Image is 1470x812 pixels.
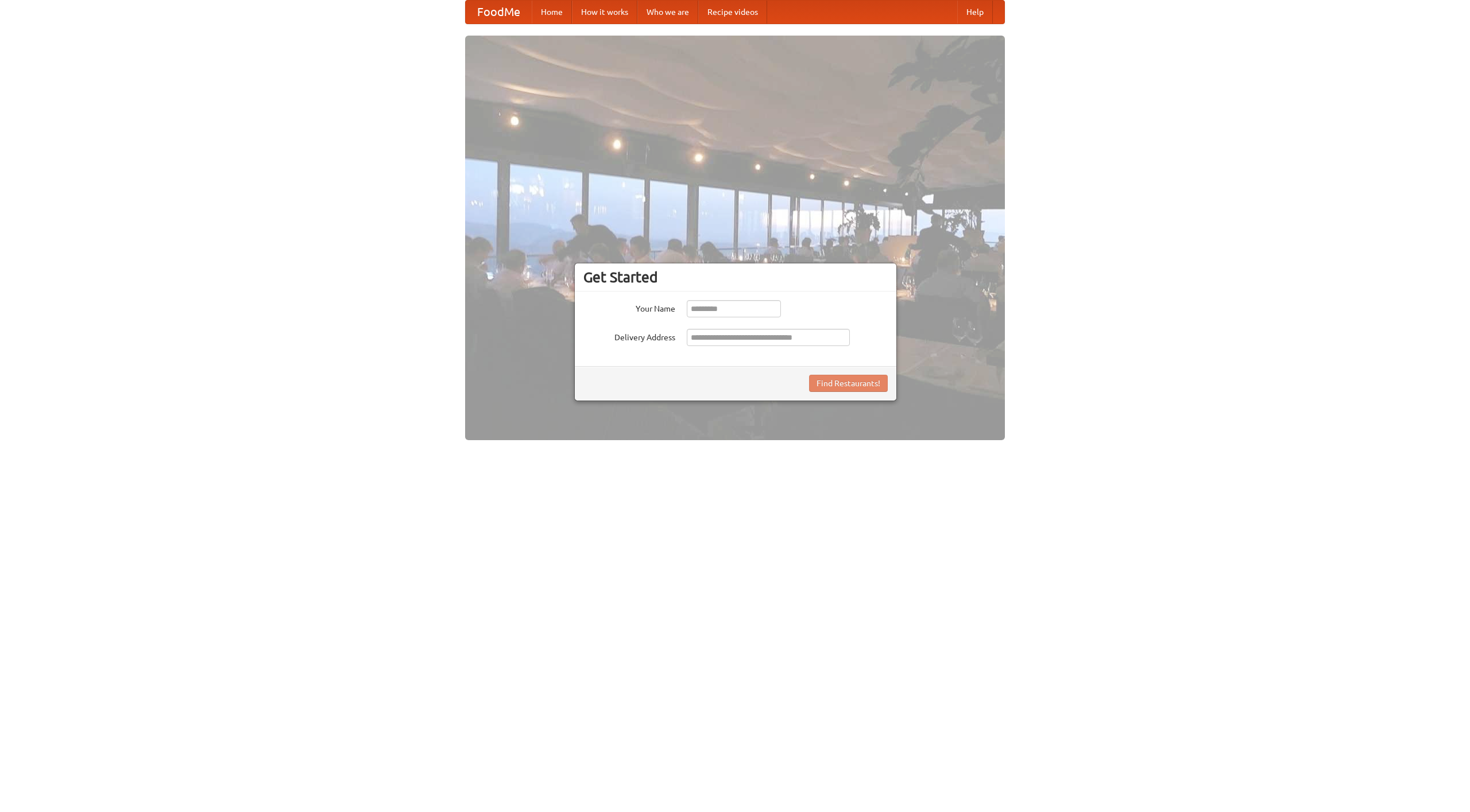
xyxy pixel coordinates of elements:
a: How it works [572,1,637,24]
label: Delivery Address [583,329,675,343]
a: FoodMe [466,1,532,24]
button: Find Restaurants! [809,375,888,392]
a: Recipe videos [698,1,767,24]
a: Who we are [637,1,698,24]
a: Help [957,1,993,24]
h3: Get Started [583,269,888,286]
label: Your Name [583,300,675,314]
a: Home [532,1,572,24]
